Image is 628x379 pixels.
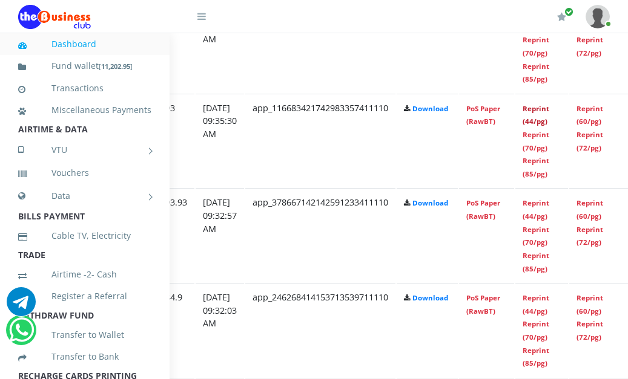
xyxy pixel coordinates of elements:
[523,104,549,126] a: Reprint (44/pg)
[101,62,130,71] b: 11,202.95
[412,104,448,113] a: Download
[18,159,151,187] a: Vouchers
[18,321,151,349] a: Transfer to Wallet
[18,222,151,250] a: Cable TV, Electricity
[466,104,500,126] a: PoS Paper (RawBT)
[523,35,549,57] a: Reprint (70/pg)
[18,96,151,124] a: Miscellaneous Payments
[577,225,603,247] a: Reprint (72/pg)
[148,94,194,187] td: ₦193
[523,130,549,152] a: Reprint (70/pg)
[466,293,500,316] a: PoS Paper (RawBT)
[523,319,549,342] a: Reprint (70/pg)
[466,198,500,221] a: PoS Paper (RawBT)
[18,343,151,371] a: Transfer to Bank
[586,5,610,28] img: User
[523,62,549,84] a: Reprint (85/pg)
[523,346,549,368] a: Reprint (85/pg)
[148,283,194,377] td: ₦484.9
[523,225,549,247] a: Reprint (70/pg)
[412,198,448,207] a: Download
[557,12,566,22] i: Renew/Upgrade Subscription
[523,251,549,273] a: Reprint (85/pg)
[18,30,151,58] a: Dashboard
[148,188,194,282] td: ₦193.93
[18,261,151,288] a: Airtime -2- Cash
[18,282,151,310] a: Register a Referral
[412,293,448,302] a: Download
[18,74,151,102] a: Transactions
[523,293,549,316] a: Reprint (44/pg)
[9,325,34,345] a: Chat for support
[245,283,395,377] td: app_246268414153713539711110
[577,293,603,316] a: Reprint (60/pg)
[18,181,151,211] a: Data
[577,104,603,126] a: Reprint (60/pg)
[245,188,395,282] td: app_378667142142591233411110
[523,198,549,221] a: Reprint (44/pg)
[196,283,244,377] td: [DATE] 09:32:03 AM
[196,94,244,187] td: [DATE] 09:35:30 AM
[18,52,151,80] a: Fund wallet[11,202.95]
[196,188,244,282] td: [DATE] 09:32:57 AM
[245,94,395,187] td: app_116683421742983357411110
[577,130,603,152] a: Reprint (72/pg)
[577,319,603,342] a: Reprint (72/pg)
[99,62,133,71] small: [ ]
[577,35,603,57] a: Reprint (72/pg)
[564,7,573,16] span: Renew/Upgrade Subscription
[18,135,151,165] a: VTU
[18,5,91,29] img: Logo
[577,198,603,221] a: Reprint (60/pg)
[523,156,549,178] a: Reprint (85/pg)
[7,296,36,316] a: Chat for support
